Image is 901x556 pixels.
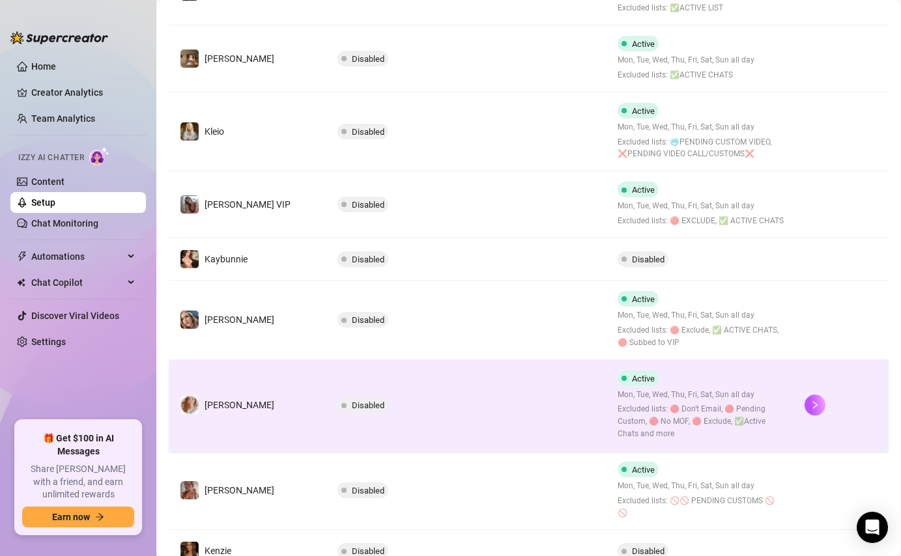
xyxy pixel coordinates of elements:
[22,432,134,458] span: 🎁 Get $100 in AI Messages
[632,294,655,304] span: Active
[618,136,784,161] span: Excluded lists: 🥶PENDING CUSTOM VIDEO, ❌PENDING VIDEO CALL/CUSTOMS❌
[89,146,109,165] img: AI Chatter
[205,254,248,264] span: Kaybunnie
[180,250,199,268] img: Kaybunnie
[10,31,108,44] img: logo-BBDzfeDw.svg
[805,395,825,415] button: right
[180,481,199,499] img: Jamie
[632,255,665,264] span: Disabled
[618,495,784,520] span: Excluded lists: 🚫🚫 PENDING CUSTOMS 🚫🚫
[352,127,384,137] span: Disabled
[352,54,384,64] span: Disabled
[180,49,199,68] img: Brooke
[618,2,754,14] span: Excluded lists: ✅ACTIVE LIST
[31,337,66,347] a: Settings
[618,324,784,349] span: Excluded lists: 🔴 Exclude, ✅ ACTIVE CHATS, 🔴 Subbed to VIP
[857,512,888,543] div: Open Intercom Messenger
[810,400,820,410] span: right
[31,176,64,187] a: Content
[352,255,384,264] span: Disabled
[22,507,134,527] button: Earn nowarrow-right
[618,480,784,492] span: Mon, Tue, Wed, Thu, Fri, Sat, Sun all day
[352,315,384,325] span: Disabled
[632,546,665,556] span: Disabled
[31,311,119,321] a: Discover Viral Videos
[22,463,134,501] span: Share [PERSON_NAME] with a friend, and earn unlimited rewards
[352,546,384,556] span: Disabled
[352,200,384,210] span: Disabled
[205,53,274,64] span: [PERSON_NAME]
[618,403,784,440] span: Excluded lists: 🔴 Don't Email, 🔴 Pending Custom, 🔴 No MOF, 🔴 Exclude, ✅Active Chats and more
[31,272,124,293] span: Chat Copilot
[632,106,655,116] span: Active
[632,185,655,195] span: Active
[632,465,655,475] span: Active
[180,122,199,141] img: Kleio
[618,200,784,212] span: Mon, Tue, Wed, Thu, Fri, Sat, Sun all day
[31,61,56,72] a: Home
[618,309,784,322] span: Mon, Tue, Wed, Thu, Fri, Sat, Sun all day
[618,389,784,401] span: Mon, Tue, Wed, Thu, Fri, Sat, Sun all day
[352,486,384,495] span: Disabled
[618,69,754,81] span: Excluded lists: ✅️ACTIVE CHATS
[618,121,784,133] span: Mon, Tue, Wed, Thu, Fri, Sat, Sun all day
[352,400,384,410] span: Disabled
[180,195,199,214] img: Kat Hobbs VIP
[17,251,27,262] span: thunderbolt
[205,546,231,556] span: Kenzie
[632,39,655,49] span: Active
[205,400,274,410] span: [PERSON_NAME]
[31,113,95,124] a: Team Analytics
[17,278,25,287] img: Chat Copilot
[618,54,754,66] span: Mon, Tue, Wed, Thu, Fri, Sat, Sun all day
[18,152,84,164] span: Izzy AI Chatter
[31,246,124,267] span: Automations
[180,396,199,414] img: Amy Pond
[205,126,224,137] span: Kleio
[618,215,784,227] span: Excluded lists: 🔴 EXCLUDE, ✅ ACTIVE CHATS
[205,199,291,210] span: [PERSON_NAME] VIP
[31,82,136,103] a: Creator Analytics
[180,311,199,329] img: Kat Hobbs
[31,197,55,208] a: Setup
[205,314,274,325] span: [PERSON_NAME]
[205,485,274,495] span: [PERSON_NAME]
[31,218,98,229] a: Chat Monitoring
[52,512,90,522] span: Earn now
[95,512,104,521] span: arrow-right
[632,374,655,383] span: Active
